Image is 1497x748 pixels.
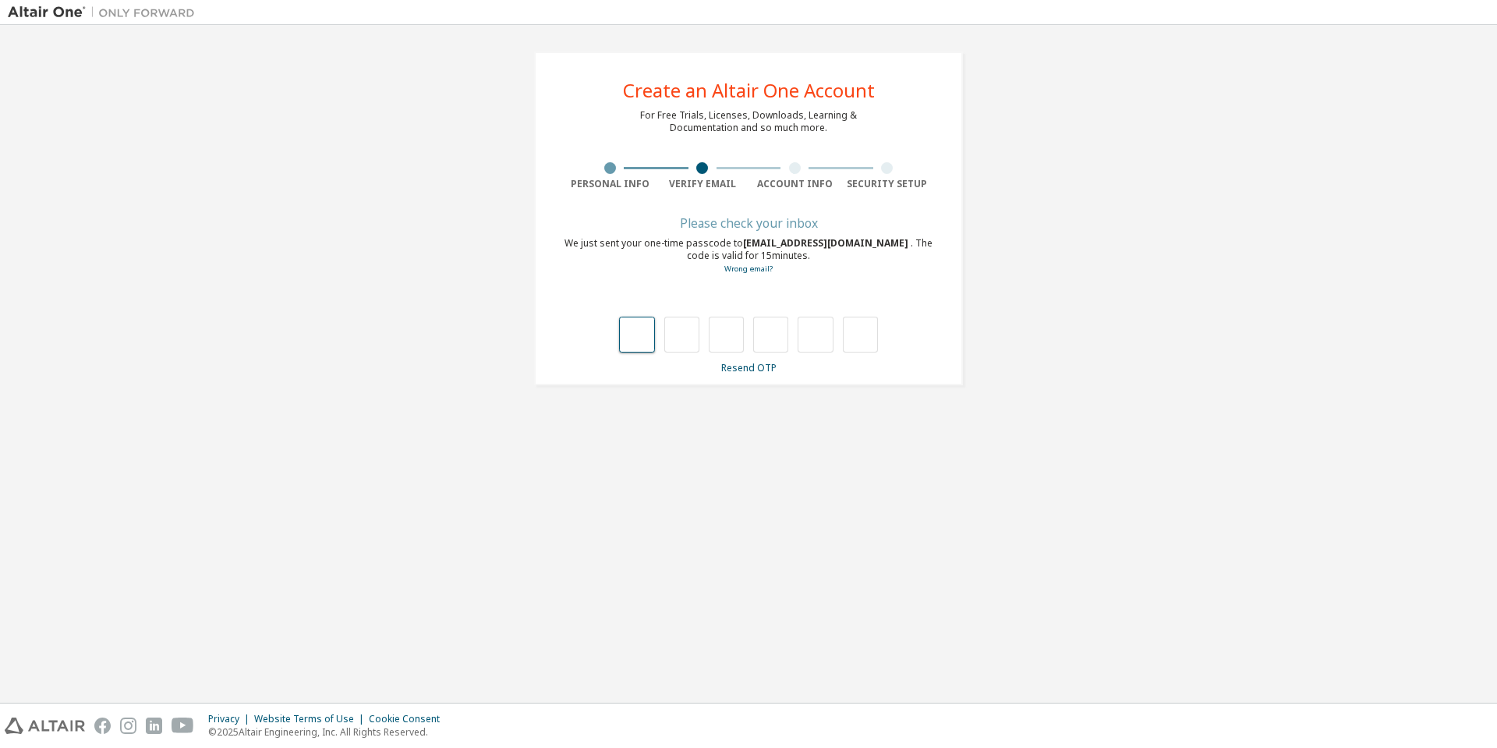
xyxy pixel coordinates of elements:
img: altair_logo.svg [5,718,85,734]
img: linkedin.svg [146,718,162,734]
div: Create an Altair One Account [623,81,875,100]
a: Resend OTP [721,361,777,374]
div: For Free Trials, Licenses, Downloads, Learning & Documentation and so much more. [640,109,857,134]
div: Security Setup [841,178,934,190]
a: Go back to the registration form [724,264,773,274]
img: instagram.svg [120,718,136,734]
div: Account Info [748,178,841,190]
div: Website Terms of Use [254,713,369,725]
span: [EMAIL_ADDRESS][DOMAIN_NAME] [743,236,911,250]
div: Personal Info [564,178,656,190]
div: Privacy [208,713,254,725]
div: Please check your inbox [564,218,933,228]
img: Altair One [8,5,203,20]
p: © 2025 Altair Engineering, Inc. All Rights Reserved. [208,725,449,739]
img: facebook.svg [94,718,111,734]
img: youtube.svg [172,718,194,734]
div: We just sent your one-time passcode to . The code is valid for 15 minutes. [564,237,933,275]
div: Cookie Consent [369,713,449,725]
div: Verify Email [656,178,749,190]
